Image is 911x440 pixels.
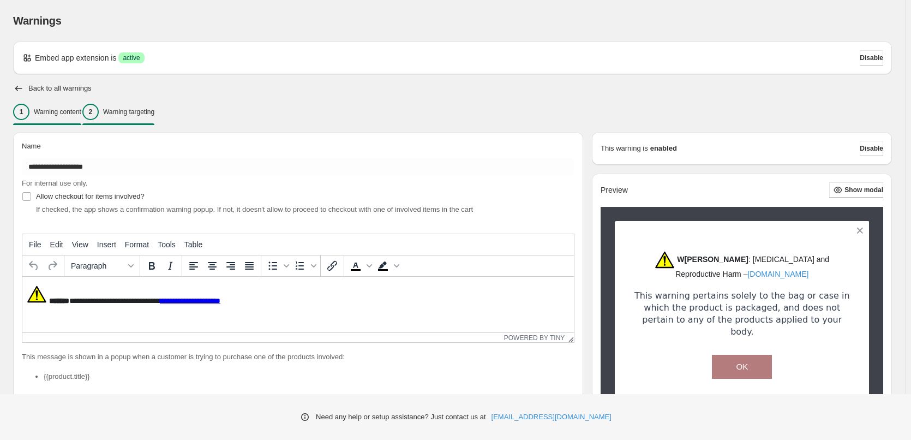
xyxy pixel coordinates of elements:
[22,277,574,332] iframe: Rich Text Area
[44,371,574,382] li: {{product.title}}
[71,261,124,270] span: Paragraph
[203,257,221,275] button: Align center
[13,104,29,120] div: 1
[123,53,140,62] span: active
[161,257,179,275] button: Italic
[82,100,154,123] button: 2Warning targeting
[34,108,81,116] p: Warning content
[860,141,883,156] button: Disable
[677,254,684,263] strong: W
[860,50,883,66] button: Disable
[263,257,291,275] div: Bullet list
[504,334,565,342] a: Powered by Tiny
[72,240,88,249] span: View
[601,143,648,154] p: This warning is
[29,240,41,249] span: File
[25,257,43,275] button: Undo
[13,15,62,27] span: Warnings
[13,100,81,123] button: 1Warning content
[28,84,92,93] h2: Back to all warnings
[829,182,883,198] button: Show modal
[35,52,116,63] p: Embed app extension is
[634,290,853,337] span: This warning pertains solely to the bag or case in which the product is packaged, and does not pe...
[650,143,677,154] strong: enabled
[685,254,748,263] strong: [PERSON_NAME]
[601,186,628,195] h2: Preview
[323,257,341,275] button: Insert/edit link
[565,333,574,342] div: Resize
[82,104,99,120] div: 2
[844,186,883,194] span: Show modal
[655,251,675,269] img: ⚠ #2
[240,257,259,275] button: Justify
[860,144,883,153] span: Disable
[67,257,137,275] button: Formats
[97,240,116,249] span: Insert
[221,257,240,275] button: Align right
[346,257,374,275] div: Text color
[22,179,87,187] span: For internal use only.
[184,257,203,275] button: Align left
[158,240,176,249] span: Tools
[125,240,149,249] span: Format
[374,257,401,275] div: Background color
[43,257,62,275] button: Redo
[22,142,41,150] span: Name
[747,270,808,278] a: [DOMAIN_NAME]
[36,205,473,213] span: If checked, the app shows a confirmation warning popup. If not, it doesn't allow to proceed to ch...
[712,355,772,379] button: OK
[291,257,318,275] div: Numbered list
[492,412,612,423] a: [EMAIL_ADDRESS][DOMAIN_NAME]
[142,257,161,275] button: Bold
[4,9,547,64] body: Rich Text Area. Press ALT-0 for help.
[103,108,154,116] p: Warning targeting
[675,254,829,278] span: : [MEDICAL_DATA] and Reproductive Harm –
[50,240,63,249] span: Edit
[184,240,202,249] span: Table
[22,352,574,362] p: This message is shown in a popup when a customer is trying to purchase one of the products involved:
[860,53,883,62] span: Disable
[36,192,145,200] span: Allow checkout for items involved?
